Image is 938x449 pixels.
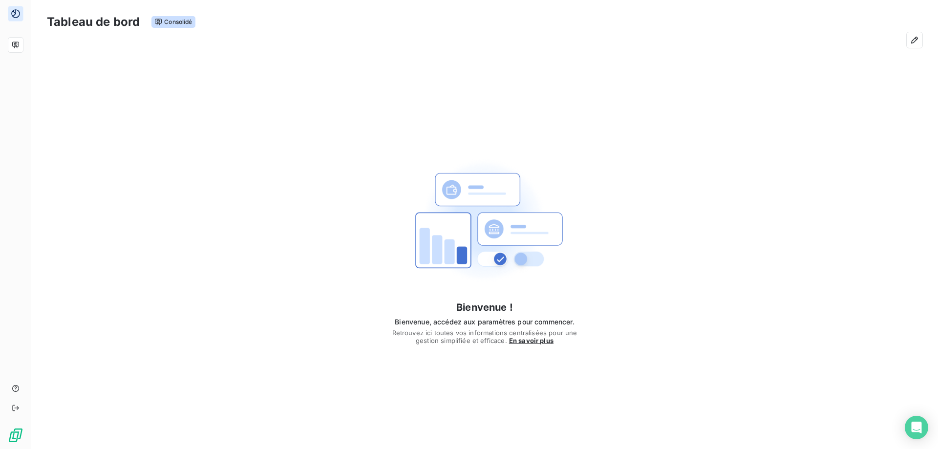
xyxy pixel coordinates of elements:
[47,13,140,31] h3: Tableau de bord
[391,299,578,315] h4: Bienvenue !
[151,16,195,28] span: Consolidé
[391,317,578,327] span: Bienvenue, accédez aux paramètres pour commencer.
[406,143,563,299] img: First time
[509,337,554,344] span: En savoir plus
[8,428,23,443] img: Logo LeanPay
[905,416,928,439] div: Open Intercom Messenger
[391,329,578,344] span: Retrouvez ici toutes vos informations centralisées pour une gestion simplifiée et efficace.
